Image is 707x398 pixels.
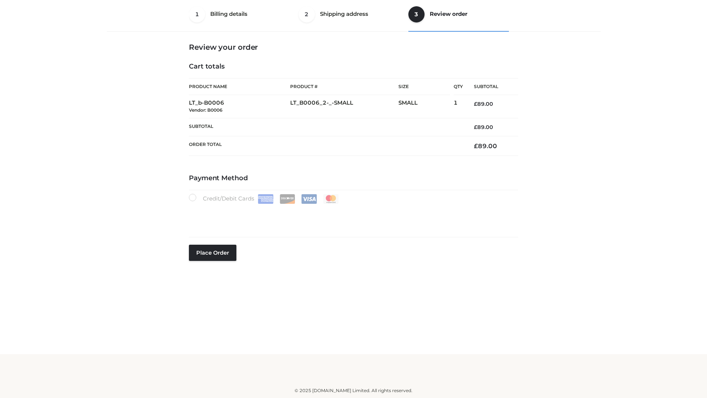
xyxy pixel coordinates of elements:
span: £ [474,142,478,150]
img: Amex [258,194,274,204]
bdi: 89.00 [474,124,493,130]
th: Qty [454,78,463,95]
button: Place order [189,245,236,261]
h3: Review your order [189,43,518,52]
td: LT_B0006_2-_-SMALL [290,95,398,118]
th: Subtotal [463,78,518,95]
th: Subtotal [189,118,463,136]
span: £ [474,101,477,107]
span: £ [474,124,477,130]
td: 1 [454,95,463,118]
th: Product # [290,78,398,95]
h4: Cart totals [189,63,518,71]
bdi: 89.00 [474,101,493,107]
img: Discover [279,194,295,204]
th: Order Total [189,136,463,156]
div: © 2025 [DOMAIN_NAME] Limited. All rights reserved. [109,387,598,394]
bdi: 89.00 [474,142,497,150]
th: Product Name [189,78,290,95]
th: Size [398,78,450,95]
td: SMALL [398,95,454,118]
td: LT_b-B0006 [189,95,290,118]
iframe: Secure payment input frame [187,202,517,229]
h4: Payment Method [189,174,518,182]
label: Credit/Debit Cards [189,194,340,204]
small: Vendor: B0006 [189,107,222,113]
img: Visa [301,194,317,204]
img: Mastercard [323,194,339,204]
